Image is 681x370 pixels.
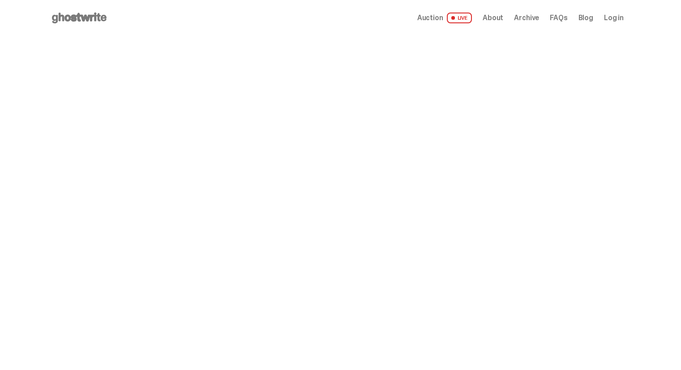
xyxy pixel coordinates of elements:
[604,14,624,22] a: Log in
[514,14,539,22] a: Archive
[417,13,472,23] a: Auction LIVE
[578,14,593,22] a: Blog
[447,13,472,23] span: LIVE
[550,14,567,22] a: FAQs
[483,14,503,22] a: About
[417,14,443,22] span: Auction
